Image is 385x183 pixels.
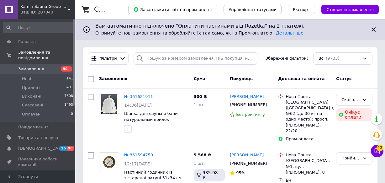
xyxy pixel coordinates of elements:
a: Детальніше [276,30,303,35]
span: Показники роботи компанії [18,156,58,168]
div: 935.98 ₴ [194,169,225,181]
span: 99+ [61,66,72,72]
span: Статус [336,76,352,81]
span: Вам автоматично підключено "Оплатити частинами від Rozetka" на 2 платежі. [95,23,365,30]
span: 95% [236,170,245,175]
span: Отримуйте нові замовлення та обробляйте їх так само, як і з Пром-оплатою. [95,30,303,35]
span: Створити замовлення [326,7,374,12]
div: Скасовано [341,97,360,103]
button: Управління статусами [224,5,282,14]
span: Фільтри [100,56,117,62]
span: (9733) [326,56,339,61]
a: [PERSON_NAME] [230,94,264,100]
span: 5 568 ₴ [194,153,211,157]
a: Фото товару [99,94,119,114]
input: Пошук [3,22,74,33]
span: Оплачені [22,111,42,117]
span: Прийняті [22,85,41,90]
div: Прийнято [341,155,360,162]
div: [PHONE_NUMBER] [229,159,268,168]
div: Пром-оплата [286,136,331,142]
div: [GEOGRAPHIC_DATA] ([GEOGRAPHIC_DATA].), №62 (до 30 кг на одно место): просп. [PERSON_NAME], 22/20 [286,100,331,134]
span: Повідомлення [18,124,49,130]
span: Товари та послуги [18,135,58,141]
span: [DEMOGRAPHIC_DATA] [18,146,65,151]
button: Завантажити звіт по пром-оплаті [128,5,217,14]
span: Скасовані [22,102,43,108]
span: Cума [194,76,205,81]
span: Збережені фільтри: [266,56,308,62]
a: [PERSON_NAME] [230,152,264,158]
a: Фото товару [99,152,119,172]
span: 14:36[DATE] [124,103,152,108]
span: 491 [66,85,73,90]
span: Покупець [230,76,253,81]
div: Ваш ID: 207040 [20,9,75,15]
a: № 361621911 [124,94,153,99]
span: 12:17[DATE] [124,161,152,166]
span: 13 [377,145,383,151]
a: № 361594750 [124,153,153,157]
button: Чат з покупцем13 [371,145,383,157]
span: Виконані [22,94,41,99]
span: 25 [60,146,67,151]
span: 98 [67,146,74,151]
span: 1493 [64,102,73,108]
button: Експорт [288,5,315,14]
button: Створити замовлення [321,5,379,14]
span: 1 шт. [194,161,205,166]
div: [GEOGRAPHIC_DATA], №1: вул. [PERSON_NAME], 8 [286,158,331,175]
span: Доставка та оплата [278,76,324,81]
input: Пошук за номером замовлення, ПІБ покупця, номером телефону, Email, номером накладної [134,52,257,65]
span: 300 ₴ [194,94,207,99]
span: Головна [18,39,36,45]
div: Нова Пошта [286,94,331,100]
img: Фото товару [99,155,119,170]
img: Фото товару [101,94,117,114]
div: Очікує оплати [336,108,372,121]
span: Замовлення [18,66,44,72]
span: Всі [319,56,325,62]
span: Без рейтингу [236,112,265,117]
span: Експорт [293,7,310,12]
a: Створити замовлення [315,7,379,12]
span: Kamin Sauna Group - каміни, печі, сауни, бані, хамами, барбекю та грилі. [20,4,67,9]
span: Завантажити звіт по пром-оплаті [133,7,212,12]
span: Управління статусами [229,7,277,12]
span: 7608 [64,94,73,99]
span: 0 [71,111,73,117]
span: Замовлення [99,76,127,81]
div: Нова Пошта [286,152,331,158]
h1: Список замовлень [94,6,158,13]
div: [PHONE_NUMBER] [229,101,268,109]
span: 141 [66,76,73,82]
a: Шапка для сауны и бани натуральный войлок молочна [124,111,178,127]
span: Замовлення та повідомлення [18,50,75,61]
span: Нові [22,76,31,82]
span: 1 шт. [194,102,205,107]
